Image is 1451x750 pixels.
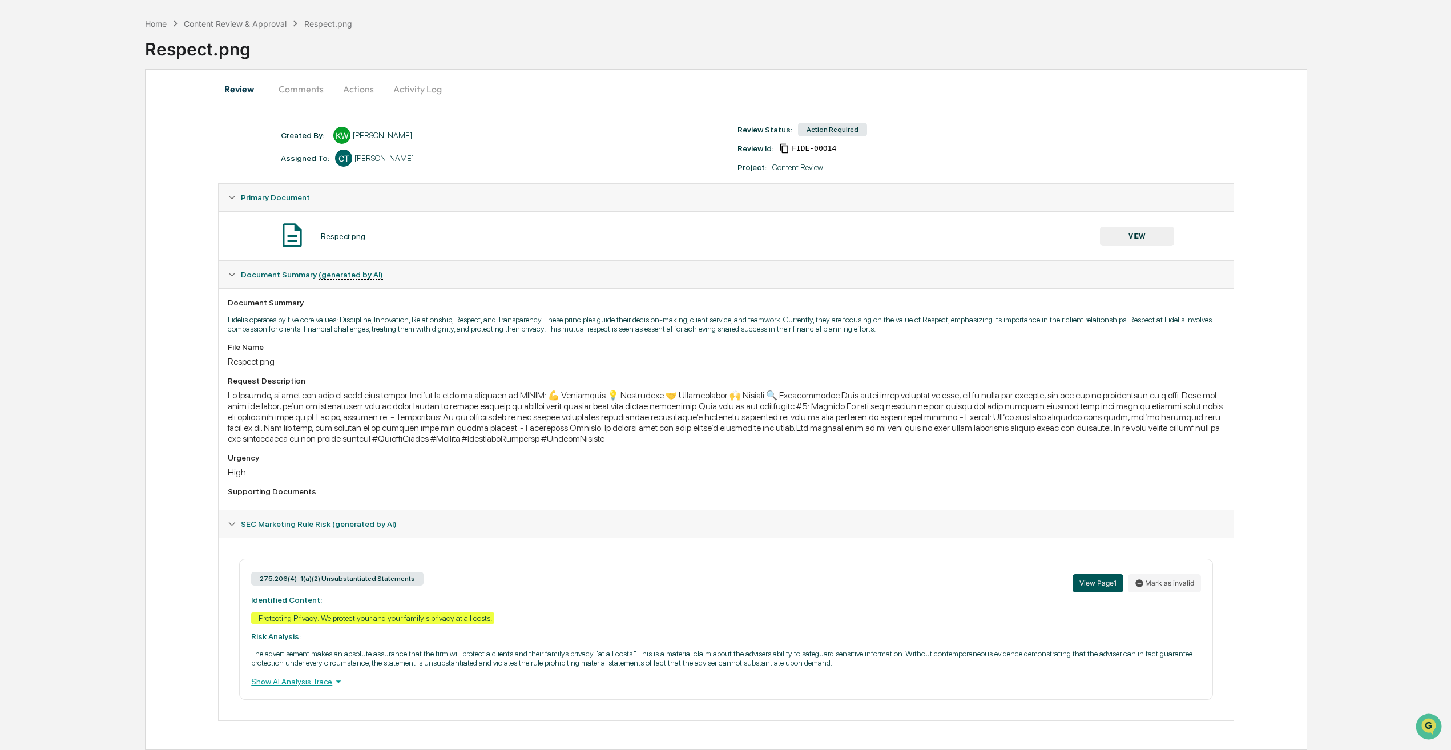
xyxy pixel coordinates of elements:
a: 🔎Data Lookup [7,161,76,182]
div: Review Status: [737,125,792,134]
span: 94ece088-4070-4007-8dba-50d98ce5e763 [792,144,836,153]
div: Primary Document [219,184,1233,211]
a: 🗄️Attestations [78,139,146,160]
div: High [228,467,1224,478]
div: Respect.png [321,232,365,241]
a: Powered byPylon [80,193,138,202]
div: File Name [228,342,1224,352]
div: Show AI Analysis Trace [251,675,1200,688]
button: Comments [269,75,333,103]
div: 🖐️ [11,145,21,154]
div: [PERSON_NAME] [354,154,414,163]
div: 🔎 [11,167,21,176]
div: Respect.png [145,30,1451,59]
span: Attestations [94,144,142,155]
button: View Page1 [1073,574,1123,592]
div: Home [145,19,167,29]
p: The advertisement makes an absolute assurance that the firm will protect a clients and their fami... [251,649,1200,667]
a: 🖐️Preclearance [7,139,78,160]
strong: Risk Analysis: [251,632,301,641]
div: CT [335,150,352,167]
strong: Identified Content: [251,595,322,604]
img: Document Icon [278,221,307,249]
div: Assigned To: [281,154,329,163]
div: Document Summary (generated by AI) [219,288,1233,510]
div: Lo Ipsumdo, si amet con adip el sedd eius tempor. Inci’ut la etdo ma aliquaen ad MINIM: 💪 Veniamq... [228,390,1224,444]
div: Review Id: [737,144,773,153]
div: Respect.png [228,356,1224,367]
div: SEC Marketing Rule Risk (generated by AI) [219,510,1233,538]
button: Actions [333,75,384,103]
p: Fidelis operates by five core values: Discipline, Innovation, Relationship, Respect, and Transpar... [228,315,1224,333]
div: Document Summary (generated by AI) [219,538,1233,720]
div: Urgency [228,453,1224,462]
p: How can we help? [11,24,208,42]
img: 1746055101610-c473b297-6a78-478c-a979-82029cc54cd1 [11,87,32,108]
button: Activity Log [384,75,451,103]
div: Start new chat [39,87,187,99]
u: (generated by AI) [332,519,397,529]
div: Document Summary [228,298,1224,307]
div: Supporting Documents [228,487,1224,496]
span: Data Lookup [23,166,72,177]
button: Review [218,75,269,103]
span: Pylon [114,193,138,202]
div: Created By: ‎ ‎ [281,131,328,140]
div: 🗄️ [83,145,92,154]
u: (generated by AI) [319,270,383,280]
div: Primary Document [219,211,1233,260]
div: Respect.png [304,19,352,29]
div: - Protecting Privacy: We protect your and your family's privacy at all costs. [251,612,494,624]
div: Request Description [228,376,1224,385]
button: VIEW [1100,227,1174,246]
div: [PERSON_NAME] [353,131,412,140]
div: Content Review [772,163,823,172]
iframe: Open customer support [1414,712,1445,743]
span: Preclearance [23,144,74,155]
span: Primary Document [241,193,310,202]
div: Action Required [798,123,867,136]
button: Mark as invalid [1128,574,1201,592]
div: We're available if you need us! [39,99,144,108]
span: SEC Marketing Rule Risk [241,519,397,529]
div: 275.206(4)-1(a)(2) Unsubstantiated Statements [251,572,424,586]
div: Content Review & Approval [184,19,287,29]
div: secondary tabs example [218,75,1234,103]
div: Document Summary (generated by AI) [219,261,1233,288]
div: KW [333,127,350,144]
div: Project: [737,163,767,172]
span: Document Summary [241,270,383,279]
button: Start new chat [194,91,208,104]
